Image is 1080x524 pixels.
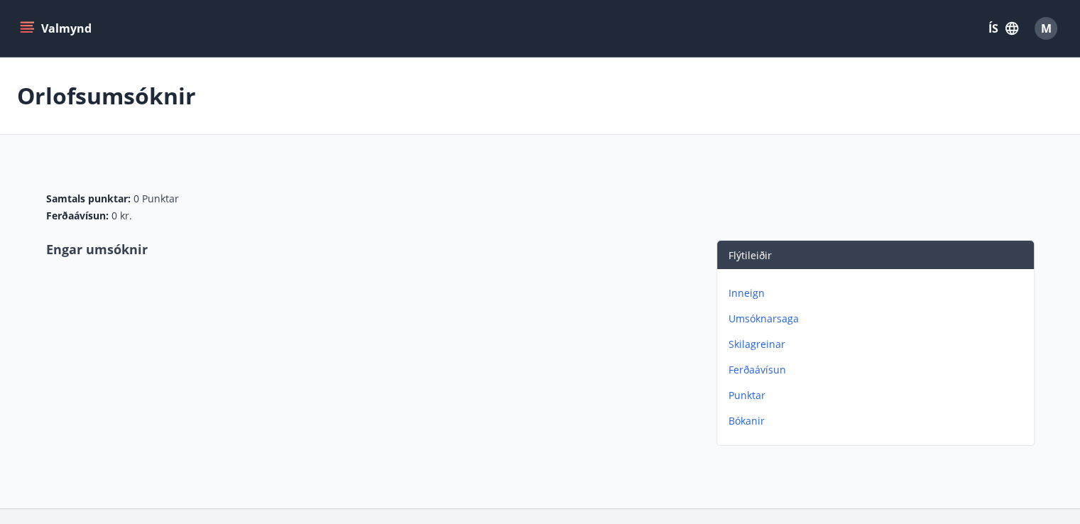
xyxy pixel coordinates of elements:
p: Punktar [729,388,1028,403]
button: menu [17,16,97,41]
p: Skilagreinar [729,337,1028,351]
span: Samtals punktar : [46,192,131,206]
button: ÍS [981,16,1026,41]
span: Flýtileiðir [729,249,772,262]
p: Orlofsumsóknir [17,80,196,111]
span: Ferðaávísun : [46,209,109,223]
span: 0 Punktar [133,192,179,206]
p: Bókanir [729,414,1028,428]
p: Inneign [729,286,1028,300]
span: Engar umsóknir [46,241,148,258]
button: M [1029,11,1063,45]
p: Ferðaávísun [729,363,1028,377]
span: 0 kr. [111,209,132,223]
span: M [1041,21,1052,36]
p: Umsóknarsaga [729,312,1028,326]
